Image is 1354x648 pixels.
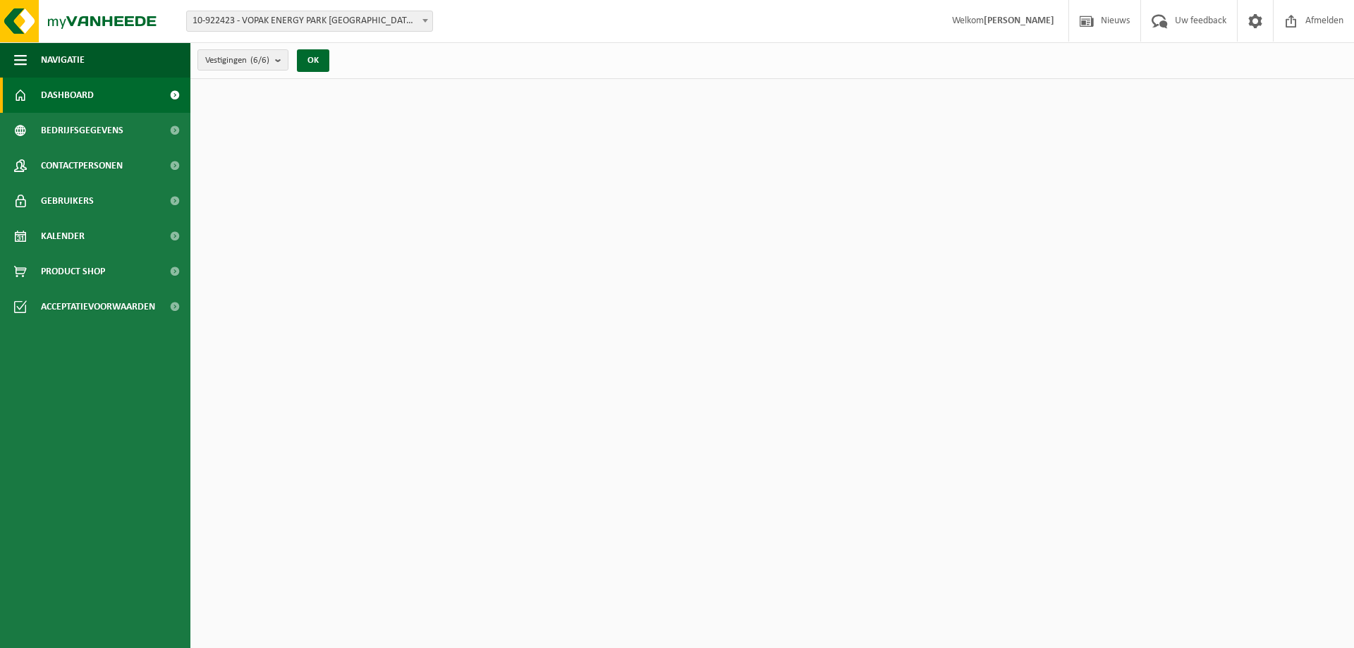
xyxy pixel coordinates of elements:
button: OK [297,49,329,72]
span: Gebruikers [41,183,94,219]
span: Product Shop [41,254,105,289]
span: Dashboard [41,78,94,113]
span: Navigatie [41,42,85,78]
span: Kalender [41,219,85,254]
strong: [PERSON_NAME] [984,16,1054,26]
span: Vestigingen [205,50,269,71]
span: Acceptatievoorwaarden [41,289,155,324]
span: 10-922423 - VOPAK ENERGY PARK ANTWERP (VEPA) - ANTWERPEN [187,11,432,31]
span: Bedrijfsgegevens [41,113,123,148]
span: 10-922423 - VOPAK ENERGY PARK ANTWERP (VEPA) - ANTWERPEN [186,11,433,32]
count: (6/6) [250,56,269,65]
button: Vestigingen(6/6) [197,49,288,71]
span: Contactpersonen [41,148,123,183]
